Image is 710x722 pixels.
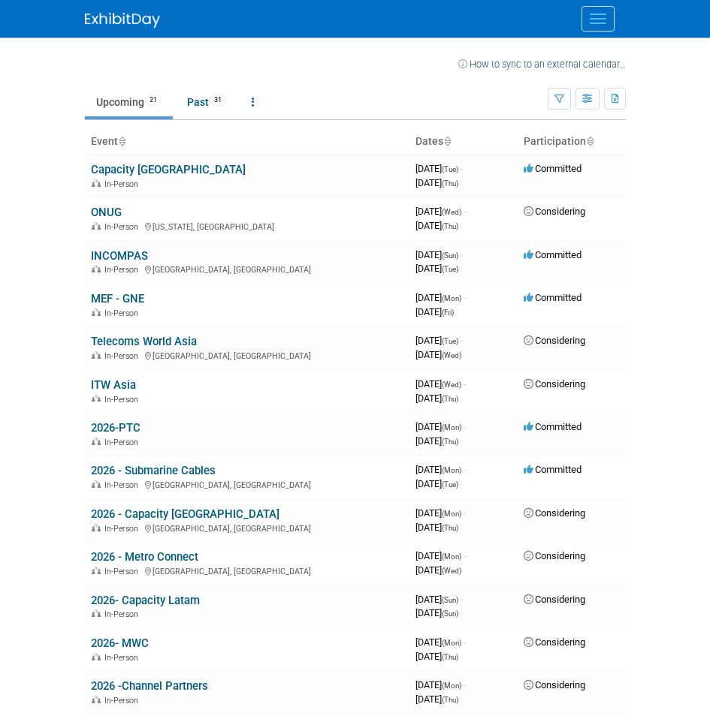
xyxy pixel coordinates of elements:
[586,135,594,147] a: Sort by Participation Type
[442,179,458,188] span: (Thu)
[442,351,461,359] span: (Wed)
[464,550,466,561] span: -
[104,653,143,663] span: In-Person
[442,480,458,489] span: (Tue)
[415,679,466,690] span: [DATE]
[92,395,101,402] img: In-Person Event
[464,464,466,475] span: -
[442,653,458,661] span: (Thu)
[442,265,458,273] span: (Tue)
[415,349,461,360] span: [DATE]
[461,163,463,174] span: -
[464,378,466,390] span: -
[442,552,461,561] span: (Mon)
[91,206,122,219] a: ONUG
[104,480,143,490] span: In-Person
[104,179,143,189] span: In-Person
[464,679,466,690] span: -
[92,308,101,316] img: In-Person Event
[91,263,403,275] div: [GEOGRAPHIC_DATA], [GEOGRAPHIC_DATA]
[442,609,458,618] span: (Sun)
[415,607,458,618] span: [DATE]
[92,179,101,187] img: In-Person Event
[85,13,160,28] img: ExhibitDay
[91,421,140,435] a: 2026-PTC
[442,251,458,260] span: (Sun)
[464,421,466,432] span: -
[524,206,585,217] span: Considering
[464,206,466,217] span: -
[104,438,143,447] span: In-Person
[91,378,136,392] a: ITW Asia
[442,696,458,704] span: (Thu)
[91,550,198,564] a: 2026 - Metro Connect
[415,177,458,188] span: [DATE]
[415,507,466,519] span: [DATE]
[91,564,403,576] div: [GEOGRAPHIC_DATA], [GEOGRAPHIC_DATA]
[92,653,101,660] img: In-Person Event
[582,6,615,32] button: Menu
[461,594,463,605] span: -
[415,206,466,217] span: [DATE]
[442,423,461,432] span: (Mon)
[92,438,101,445] img: In-Person Event
[104,222,143,232] span: In-Person
[524,464,582,475] span: Committed
[442,208,461,216] span: (Wed)
[464,292,466,303] span: -
[91,478,403,490] div: [GEOGRAPHIC_DATA], [GEOGRAPHIC_DATA]
[442,438,458,446] span: (Thu)
[104,351,143,361] span: In-Person
[91,249,148,263] a: INCOMPAS
[415,263,458,274] span: [DATE]
[442,466,461,474] span: (Mon)
[442,337,458,345] span: (Tue)
[524,292,582,303] span: Committed
[91,507,279,521] a: 2026 - Capacity [GEOGRAPHIC_DATA]
[92,222,101,230] img: In-Person Event
[524,421,582,432] span: Committed
[92,351,101,359] img: In-Person Event
[415,421,466,432] span: [DATE]
[210,95,226,106] span: 31
[443,135,451,147] a: Sort by Start Date
[91,163,246,176] a: Capacity [GEOGRAPHIC_DATA]
[464,507,466,519] span: -
[415,292,466,303] span: [DATE]
[415,393,458,404] span: [DATE]
[458,59,626,70] a: How to sync to an external calendar...
[442,165,458,173] span: (Tue)
[442,681,461,690] span: (Mon)
[442,567,461,575] span: (Wed)
[85,129,409,155] th: Event
[415,651,458,662] span: [DATE]
[176,88,237,116] a: Past31
[415,163,463,174] span: [DATE]
[415,306,454,317] span: [DATE]
[92,480,101,488] img: In-Person Event
[442,308,454,317] span: (Fri)
[92,609,101,617] img: In-Person Event
[92,696,101,703] img: In-Person Event
[415,594,463,605] span: [DATE]
[524,163,582,174] span: Committed
[461,335,463,346] span: -
[104,265,143,275] span: In-Person
[409,129,518,155] th: Dates
[524,550,585,561] span: Considering
[92,524,101,531] img: In-Person Event
[91,464,216,477] a: 2026 - Submarine Cables
[91,220,403,232] div: [US_STATE], [GEOGRAPHIC_DATA]
[104,609,143,619] span: In-Person
[104,308,143,318] span: In-Person
[524,679,585,690] span: Considering
[91,292,144,305] a: MEF - GNE
[91,522,403,534] div: [GEOGRAPHIC_DATA], [GEOGRAPHIC_DATA]
[104,395,143,405] span: In-Person
[415,378,466,390] span: [DATE]
[415,522,458,533] span: [DATE]
[415,550,466,561] span: [DATE]
[91,349,403,361] div: [GEOGRAPHIC_DATA], [GEOGRAPHIC_DATA]
[442,524,458,532] span: (Thu)
[442,395,458,403] span: (Thu)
